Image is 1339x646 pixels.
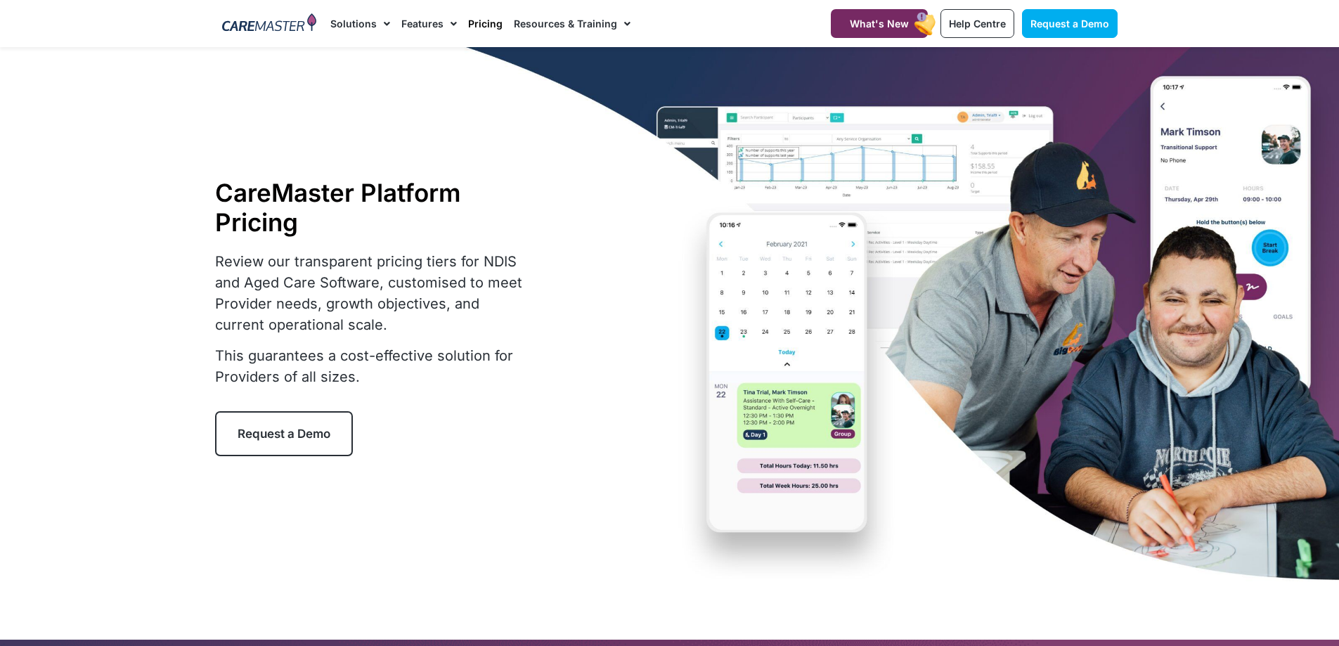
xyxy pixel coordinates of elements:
[222,13,317,34] img: CareMaster Logo
[238,427,330,441] span: Request a Demo
[215,178,531,237] h1: CareMaster Platform Pricing
[1022,9,1118,38] a: Request a Demo
[215,251,531,335] p: Review our transparent pricing tiers for NDIS and Aged Care Software, customised to meet Provider...
[940,9,1014,38] a: Help Centre
[215,345,531,387] p: This guarantees a cost-effective solution for Providers of all sizes.
[850,18,909,30] span: What's New
[949,18,1006,30] span: Help Centre
[215,411,353,456] a: Request a Demo
[831,9,928,38] a: What's New
[1030,18,1109,30] span: Request a Demo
